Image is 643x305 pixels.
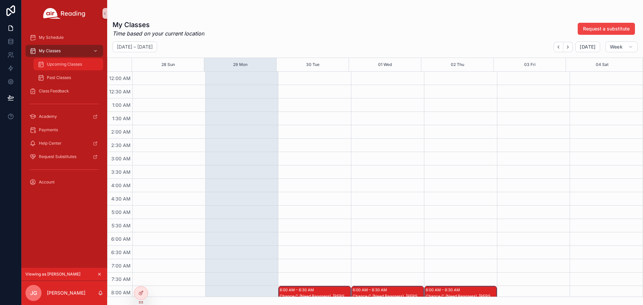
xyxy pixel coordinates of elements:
span: 6:30 AM [110,249,132,255]
div: Chance C (Need Reassess), [PERSON_NAME] (Need Reassess) [280,294,350,299]
img: App logo [43,8,85,19]
button: 02 Thu [451,58,464,71]
div: 8:00 AM – 8:30 AMChance C (Need Reassess), [PERSON_NAME] (Need Reassess) [425,286,497,299]
span: Help Center [39,141,62,146]
div: Chance C (Need Reassess), [PERSON_NAME] (Need Reassess) [353,294,423,299]
span: 2:00 AM [110,129,132,135]
h2: [DATE] – [DATE] [117,44,153,50]
a: Help Center [25,137,103,149]
span: Payments [39,127,58,133]
span: My Schedule [39,35,64,40]
a: Payments [25,124,103,136]
a: Account [25,176,103,188]
span: 5:00 AM [110,209,132,215]
a: My Classes [25,45,103,57]
div: scrollable content [21,27,107,197]
span: 4:00 AM [110,182,132,188]
span: Viewing as [PERSON_NAME] [25,272,80,277]
span: Class Feedback [39,88,69,94]
span: Account [39,179,55,185]
span: 7:00 AM [110,263,132,269]
span: 3:30 AM [110,169,132,175]
span: 5:30 AM [110,223,132,228]
span: Past Classes [47,75,71,80]
div: 8:00 AM – 8:30 AM [280,287,315,293]
span: 8:00 AM [110,290,132,295]
button: Next [563,42,573,52]
div: 8:00 AM – 8:30 AM [353,287,388,293]
button: 01 Wed [378,58,392,71]
span: 1:30 AM [111,116,132,121]
button: [DATE] [575,42,600,52]
span: 12:30 AM [108,89,132,94]
a: Past Classes [33,72,103,84]
button: 03 Fri [524,58,535,71]
span: Upcoming Classes [47,62,82,67]
span: My Classes [39,48,61,54]
span: Request Substitutes [39,154,76,159]
h1: My Classes [113,20,204,29]
span: Academy [39,114,57,119]
span: Week [610,44,623,50]
span: 4:30 AM [110,196,132,202]
button: 04 Sat [596,58,609,71]
a: Class Feedback [25,85,103,97]
a: Request Substitutes [25,151,103,163]
span: [DATE] [580,44,595,50]
a: My Schedule [25,31,103,44]
a: Upcoming Classes [33,58,103,70]
span: 6:00 AM [110,236,132,242]
p: [PERSON_NAME] [47,290,85,296]
button: Week [605,42,638,52]
em: Time based on your current location [113,29,204,37]
button: 30 Tue [306,58,319,71]
div: Chance C (Need Reassess), [PERSON_NAME] (Need Reassess) [426,294,496,299]
span: Request a substitute [583,25,630,32]
button: 28 Sun [161,58,175,71]
span: JG [30,289,37,297]
button: 29 Mon [233,58,247,71]
div: 8:00 AM – 8:30 AMChance C (Need Reassess), [PERSON_NAME] (Need Reassess) [279,286,351,299]
span: 3:00 AM [110,156,132,161]
div: 8:00 AM – 8:30 AM [426,287,461,293]
button: Back [554,42,563,52]
span: 12:00 AM [108,75,132,81]
span: 2:30 AM [110,142,132,148]
span: 1:00 AM [111,102,132,108]
div: 8:00 AM – 8:30 AMChance C (Need Reassess), [PERSON_NAME] (Need Reassess) [352,286,424,299]
a: Academy [25,110,103,123]
span: 7:30 AM [110,276,132,282]
button: Request a substitute [578,23,635,35]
